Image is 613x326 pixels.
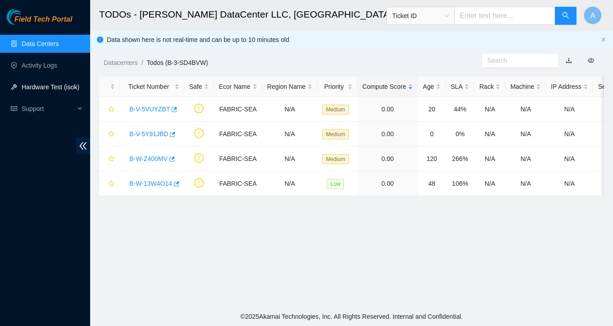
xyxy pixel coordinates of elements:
[357,171,418,196] td: 0.00
[546,171,593,196] td: N/A
[505,147,546,171] td: N/A
[505,97,546,122] td: N/A
[104,59,137,66] a: Datacenters
[546,122,593,147] td: N/A
[22,40,59,47] a: Data Centers
[601,37,606,42] span: close
[357,122,418,147] td: 0.00
[129,180,172,187] a: B-W-13W4O14
[559,53,579,68] button: download
[129,155,168,162] a: B-W-Z400MV
[327,179,344,189] span: Low
[588,57,594,64] span: eye
[108,106,114,113] span: star
[214,147,262,171] td: FABRIC-SEA
[546,147,593,171] td: N/A
[194,178,204,188] span: exclamation-circle
[418,97,446,122] td: 20
[474,97,505,122] td: N/A
[505,171,546,196] td: N/A
[505,122,546,147] td: N/A
[446,122,474,147] td: 0%
[104,152,115,166] button: star
[601,37,606,43] button: close
[22,100,75,118] span: Support
[7,16,72,28] a: Akamai TechnologiesField Tech Portal
[357,97,418,122] td: 0.00
[90,307,613,326] footer: © 2025 Akamai Technologies, Inc. All Rights Reserved. Internal and Confidential.
[322,129,349,139] span: Medium
[357,147,418,171] td: 0.00
[446,97,474,122] td: 44%
[487,55,546,65] input: Search
[446,147,474,171] td: 266%
[322,154,349,164] span: Medium
[446,171,474,196] td: 106%
[566,57,572,64] a: download
[474,147,505,171] td: N/A
[262,97,318,122] td: N/A
[22,62,57,69] a: Activity Logs
[262,147,318,171] td: N/A
[262,171,318,196] td: N/A
[454,7,555,25] input: Enter text here...
[141,59,143,66] span: /
[104,176,115,191] button: star
[194,153,204,163] span: exclamation-circle
[392,9,449,23] span: Ticket ID
[322,105,349,115] span: Medium
[474,171,505,196] td: N/A
[418,147,446,171] td: 120
[108,131,114,138] span: star
[562,12,569,20] span: search
[262,122,318,147] td: N/A
[76,138,90,154] span: double-left
[146,59,208,66] a: Todos (B-3-SD4BVW)
[214,97,262,122] td: FABRIC-SEA
[104,127,115,141] button: star
[194,104,204,113] span: exclamation-circle
[546,97,593,122] td: N/A
[14,15,72,24] span: Field Tech Portal
[214,171,262,196] td: FABRIC-SEA
[474,122,505,147] td: N/A
[590,10,595,21] span: A
[129,106,170,113] a: B-V-5VUYZBT
[22,83,79,91] a: Hardware Test (isok)
[418,122,446,147] td: 0
[108,156,114,163] span: star
[584,6,602,24] button: A
[7,9,46,25] img: Akamai Technologies
[129,130,168,138] a: B-V-5Y91JBD
[214,122,262,147] td: FABRIC-SEA
[11,106,17,112] span: read
[418,171,446,196] td: 48
[108,180,114,188] span: star
[555,7,576,25] button: search
[194,129,204,138] span: exclamation-circle
[104,102,115,116] button: star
